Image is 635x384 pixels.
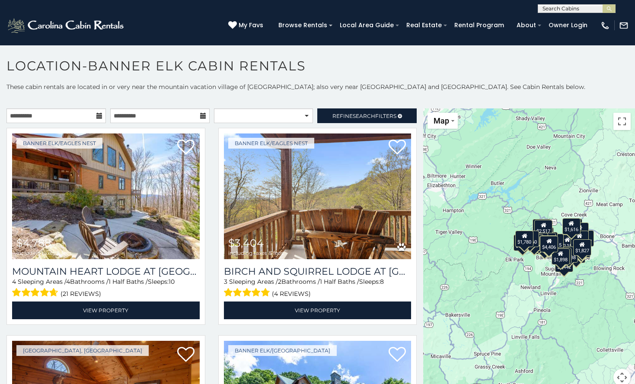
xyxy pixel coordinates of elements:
[544,19,592,32] a: Owner Login
[228,237,264,249] span: $3,404
[552,248,570,265] div: $1,898
[389,346,406,364] a: Add to favorites
[571,230,589,247] div: $2,467
[272,288,311,299] span: (4 reviews)
[525,234,543,250] div: $3,404
[572,241,590,257] div: $2,777
[12,277,200,299] div: Sleeping Areas / Bathrooms / Sleeps:
[402,19,446,32] a: Real Estate
[613,113,631,130] button: Toggle fullscreen view
[573,239,591,256] div: $1,827
[228,138,314,149] a: Banner Elk/Eagles Nest
[12,266,200,277] h3: Mountain Heart Lodge at Eagles Nest
[450,19,508,32] a: Rental Program
[353,113,375,119] span: Search
[514,235,532,251] div: $3,373
[335,19,398,32] a: Local Area Guide
[12,133,200,259] img: Mountain Heart Lodge at Eagles Nest
[16,138,102,149] a: Banner Elk/Eagles Nest
[389,139,406,157] a: Add to favorites
[239,21,263,30] span: My Favs
[515,230,533,247] div: $1,780
[12,133,200,259] a: Mountain Heart Lodge at Eagles Nest $4,788 including taxes & fees
[274,19,332,32] a: Browse Rentals
[224,133,412,259] a: Birch and Squirrel Lodge at Eagles Nest $3,404 including taxes & fees
[428,113,458,129] button: Change map style
[12,278,16,286] span: 4
[533,219,551,235] div: $1,652
[530,232,548,249] div: $4,788
[228,250,284,256] span: including taxes & fees
[224,266,412,277] h3: Birch and Squirrel Lodge at Eagles Nest
[540,235,558,252] div: $3,094
[16,237,51,249] span: $4,788
[317,108,417,123] a: RefineSearchFilters
[600,21,610,30] img: phone-regular-white.png
[555,256,573,272] div: $2,442
[61,288,101,299] span: (21 reviews)
[6,17,126,34] img: White-1-2.png
[332,113,396,119] span: Refine Filters
[224,301,412,319] a: View Property
[224,277,412,299] div: Sleeping Areas / Bathrooms / Sleeps:
[12,266,200,277] a: Mountain Heart Lodge at [GEOGRAPHIC_DATA]
[12,301,200,319] a: View Property
[66,278,70,286] span: 4
[228,345,337,356] a: Banner Elk/[GEOGRAPHIC_DATA]
[224,278,227,286] span: 3
[169,278,175,286] span: 10
[434,116,449,125] span: Map
[224,266,412,277] a: Birch and Squirrel Lodge at [GEOGRAPHIC_DATA]
[224,133,412,259] img: Birch and Squirrel Lodge at Eagles Nest
[177,346,195,364] a: Add to favorites
[16,345,149,356] a: [GEOGRAPHIC_DATA], [GEOGRAPHIC_DATA]
[553,248,571,264] div: $1,725
[536,238,554,254] div: $2,469
[540,236,558,252] div: $4,406
[108,278,148,286] span: 1 Half Baths /
[534,219,552,236] div: $2,517
[320,278,359,286] span: 1 Half Baths /
[380,278,384,286] span: 8
[177,139,195,157] a: Add to favorites
[228,21,265,30] a: My Favs
[278,278,281,286] span: 2
[619,21,629,30] img: mail-regular-white.png
[16,250,72,256] span: including taxes & fees
[558,235,577,251] div: $2,159
[560,246,578,262] div: $2,838
[512,19,540,32] a: About
[562,218,581,235] div: $1,616
[567,246,585,263] div: $2,789
[572,241,590,257] div: $1,945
